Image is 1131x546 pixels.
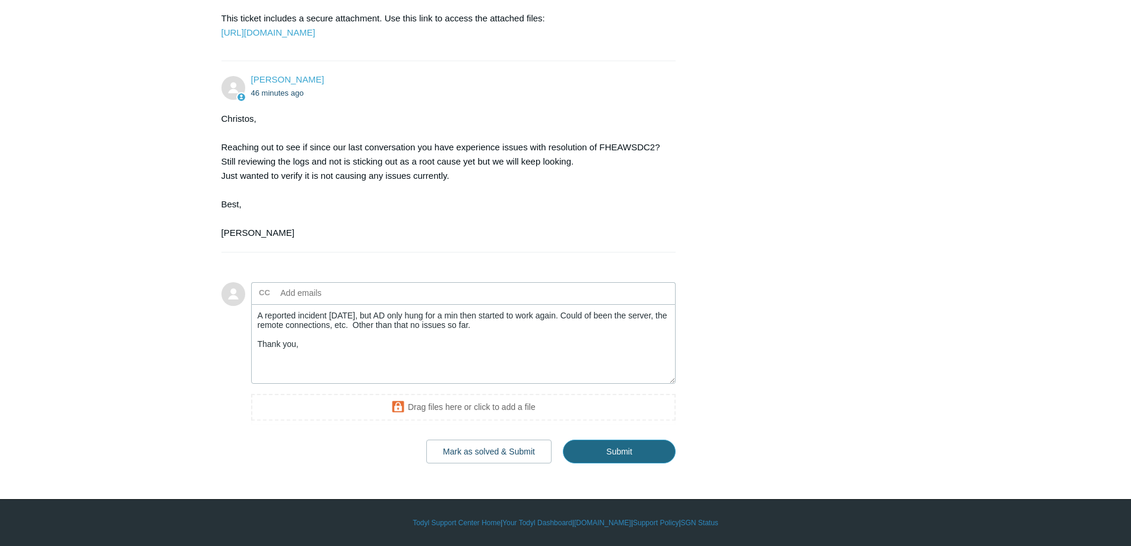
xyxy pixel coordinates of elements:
input: Submit [563,440,676,463]
a: [URL][DOMAIN_NAME] [221,27,315,37]
a: [DOMAIN_NAME] [574,517,631,528]
div: Christos, Reaching out to see if since our last conversation you have experience issues with reso... [221,112,664,240]
button: Mark as solved & Submit [426,440,552,463]
label: CC [259,284,270,302]
p: This ticket includes a secure attachment. Use this link to access the attached files: [221,11,664,40]
input: Add emails [276,284,404,302]
a: Your Todyl Dashboard [502,517,572,528]
span: Kris Haire [251,74,324,84]
textarea: Add your reply [251,304,676,384]
a: [PERSON_NAME] [251,74,324,84]
a: SGN Status [681,517,718,528]
time: 08/21/2025, 10:05 [251,89,304,97]
a: Support Policy [633,517,679,528]
div: | | | | [221,517,910,528]
a: Todyl Support Center Home [413,517,500,528]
